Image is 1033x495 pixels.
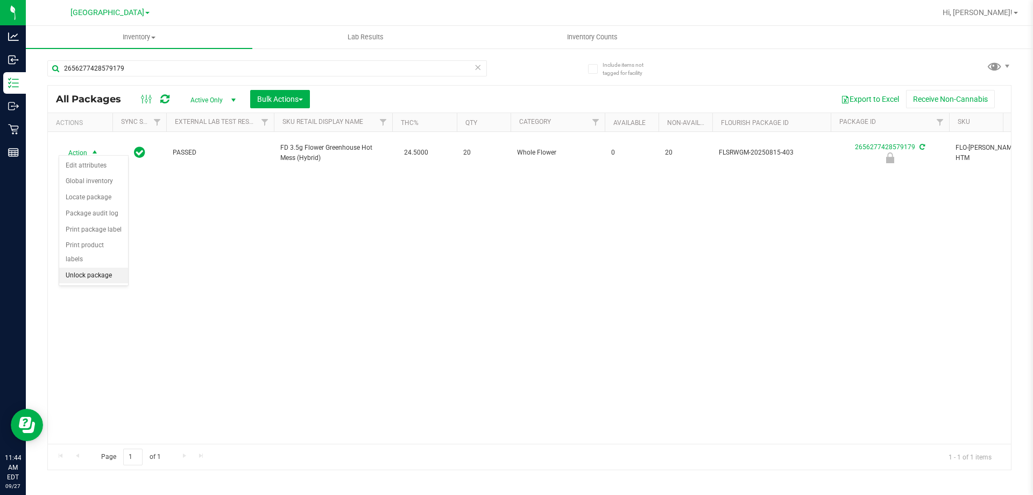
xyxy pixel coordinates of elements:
[26,26,252,48] a: Inventory
[839,118,876,126] a: Package ID
[5,453,21,482] p: 11:44 AM EDT
[59,173,128,190] li: Global inventory
[8,78,19,88] inline-svg: Inventory
[8,101,19,111] inline-svg: Outbound
[47,60,487,76] input: Search Package ID, Item Name, SKU, Lot or Part Number...
[8,54,19,65] inline-svg: Inbound
[134,145,145,160] span: In Sync
[11,409,43,441] iframe: Resource center
[70,8,144,17] span: [GEOGRAPHIC_DATA]
[855,143,915,151] a: 2656277428579179
[173,148,267,158] span: PASSED
[92,449,169,465] span: Page of 1
[517,148,598,158] span: Whole Flower
[123,449,143,465] input: 1
[59,158,128,174] li: Edit attributes
[8,147,19,158] inline-svg: Reports
[374,113,392,131] a: Filter
[918,143,925,151] span: Sync from Compliance System
[282,118,363,126] a: Sku Retail Display Name
[257,95,303,103] span: Bulk Actions
[931,113,949,131] a: Filter
[474,60,482,74] span: Clear
[587,113,605,131] a: Filter
[250,90,310,108] button: Bulk Actions
[59,268,128,284] li: Unlock package
[719,148,824,158] span: FLSRWGM-20250815-403
[59,145,88,161] span: Action
[519,118,551,126] a: Category
[479,26,705,48] a: Inventory Counts
[834,90,906,108] button: Export to Excel
[940,449,1000,465] span: 1 - 1 of 1 items
[59,190,128,206] li: Locate package
[56,119,108,127] div: Actions
[280,143,386,163] span: FD 3.5g Flower Greenhouse Hot Mess (Hybrid)
[256,113,274,131] a: Filter
[148,113,166,131] a: Filter
[603,61,656,77] span: Include items not tagged for facility
[721,119,789,127] a: Flourish Package ID
[829,152,951,163] div: Newly Received
[56,93,132,105] span: All Packages
[26,32,252,42] span: Inventory
[943,8,1013,17] span: Hi, [PERSON_NAME]!
[465,119,477,127] a: Qty
[667,119,715,127] a: Non-Available
[613,119,646,127] a: Available
[88,145,102,161] span: select
[463,148,504,158] span: 20
[333,32,398,42] span: Lab Results
[611,148,652,158] span: 0
[59,238,128,267] li: Print product labels
[958,118,970,126] a: SKU
[553,32,632,42] span: Inventory Counts
[665,148,706,158] span: 20
[175,118,259,126] a: External Lab Test Result
[8,124,19,135] inline-svg: Retail
[906,90,995,108] button: Receive Non-Cannabis
[399,145,434,161] span: 24.5000
[252,26,479,48] a: Lab Results
[401,119,419,127] a: THC%
[59,222,128,238] li: Print package label
[121,118,162,126] a: Sync Status
[5,482,21,490] p: 09/27
[8,31,19,42] inline-svg: Analytics
[59,206,128,222] li: Package audit log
